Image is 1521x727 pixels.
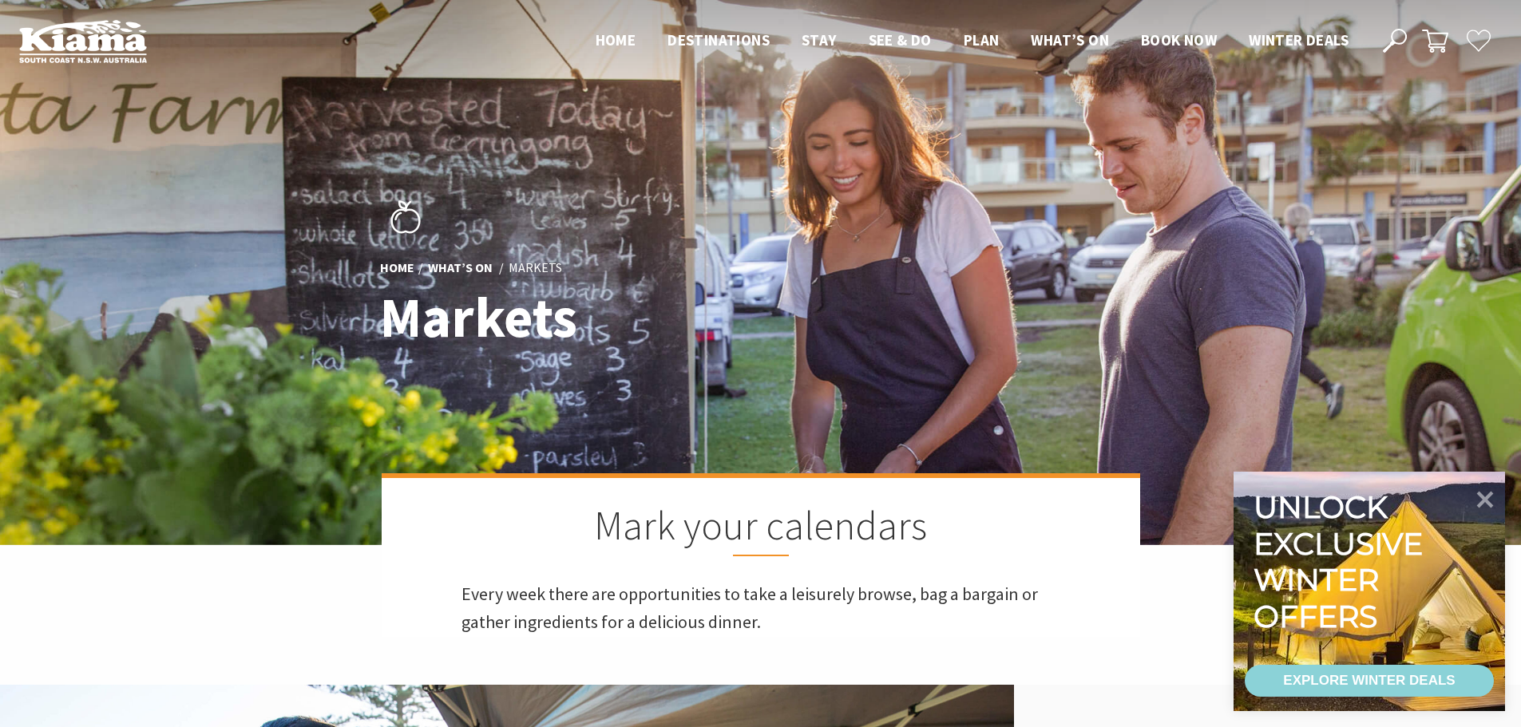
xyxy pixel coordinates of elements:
div: Unlock exclusive winter offers [1254,489,1430,634]
img: Kiama Logo [19,19,147,63]
div: EXPLORE WINTER DEALS [1283,665,1455,697]
li: Markets [509,258,562,279]
span: What’s On [1031,30,1109,49]
span: Plan [964,30,1000,49]
span: Destinations [667,30,770,49]
h1: Markets [380,286,831,348]
span: Winter Deals [1249,30,1349,49]
nav: Main Menu [580,28,1365,54]
span: Book now [1141,30,1217,49]
a: Home [380,259,414,277]
h2: Mark your calendars [461,502,1060,556]
span: Stay [802,30,837,49]
span: See & Do [869,30,932,49]
a: What’s On [428,259,493,277]
p: Every week there are opportunities to take a leisurely browse, bag a bargain or gather ingredient... [461,580,1060,636]
a: EXPLORE WINTER DEALS [1245,665,1494,697]
span: Home [596,30,636,49]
